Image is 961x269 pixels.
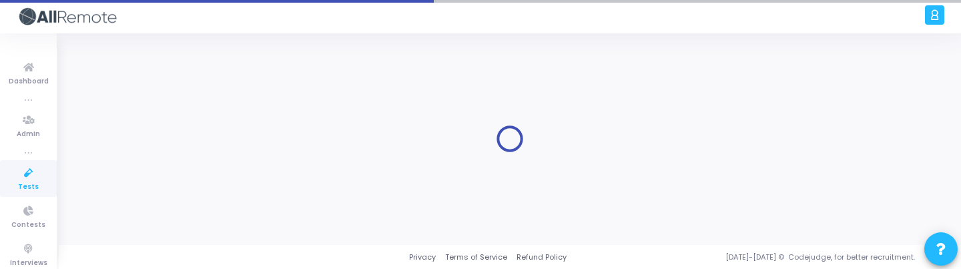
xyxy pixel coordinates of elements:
a: Privacy [409,252,436,263]
a: Refund Policy [517,252,567,263]
div: [DATE]-[DATE] © Codejudge, for better recruitment. [567,252,944,263]
a: Terms of Service [445,252,507,263]
span: Dashboard [9,76,49,87]
span: Interviews [10,258,47,269]
span: Contests [11,220,45,231]
span: Admin [17,129,40,140]
img: logo [17,3,117,30]
span: Tests [18,182,39,193]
